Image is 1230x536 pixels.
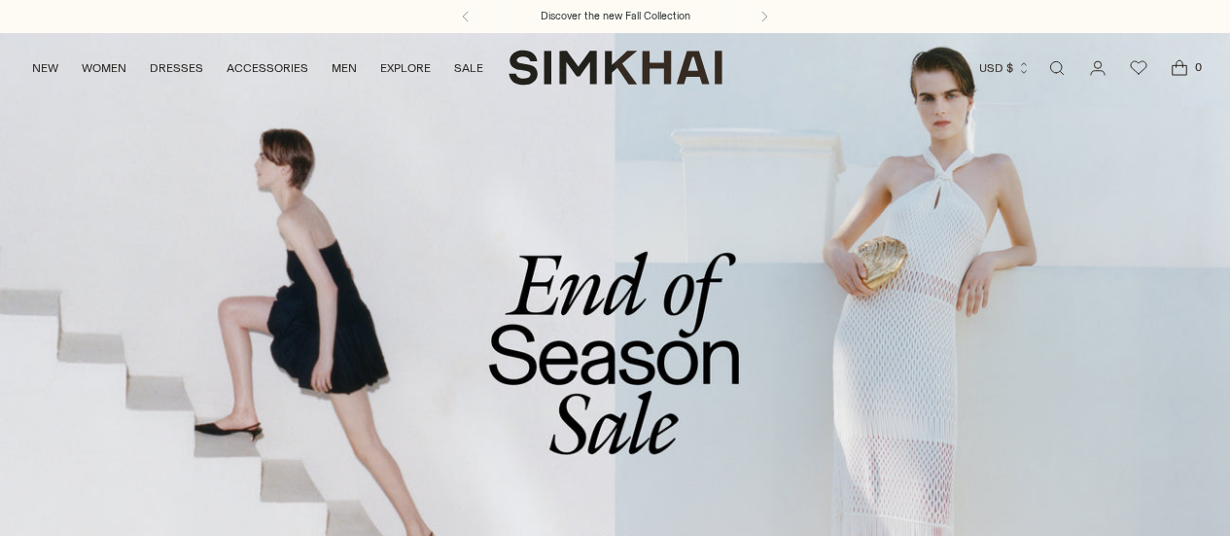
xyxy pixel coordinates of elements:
a: DRESSES [150,47,203,89]
a: EXPLORE [380,47,431,89]
a: Open cart modal [1160,49,1199,88]
button: USD $ [979,47,1031,89]
a: Go to the account page [1078,49,1117,88]
a: Open search modal [1037,49,1076,88]
a: WOMEN [82,47,126,89]
a: MEN [332,47,357,89]
a: Wishlist [1119,49,1158,88]
a: NEW [32,47,58,89]
span: 0 [1189,58,1207,76]
a: ACCESSORIES [227,47,308,89]
a: SALE [454,47,483,89]
a: Discover the new Fall Collection [541,9,690,24]
a: SIMKHAI [509,49,722,87]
